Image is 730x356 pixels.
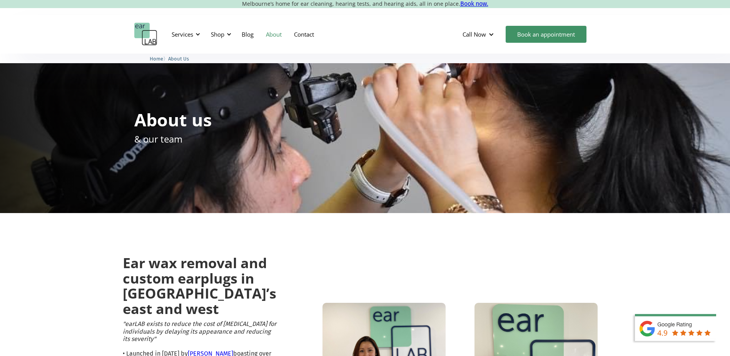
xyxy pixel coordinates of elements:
a: home [134,23,157,46]
div: Services [172,30,193,38]
span: About Us [168,56,189,62]
a: Contact [288,23,320,45]
div: Call Now [456,23,502,46]
p: & our team [134,132,182,146]
div: Shop [211,30,224,38]
div: Shop [206,23,234,46]
li: 〉 [150,55,168,63]
span: Home [150,56,163,62]
em: "earLAB exists to reduce the cost of [MEDICAL_DATA] for individuals by delaying its appearance an... [123,320,276,342]
div: Services [167,23,202,46]
a: Home [150,55,163,62]
a: Book an appointment [506,26,586,43]
a: Blog [236,23,260,45]
h1: About us [134,111,212,128]
a: About Us [168,55,189,62]
a: About [260,23,288,45]
h2: Ear wax removal and custom earplugs in [GEOGRAPHIC_DATA]’s east and west [123,255,276,316]
div: Call Now [463,30,486,38]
